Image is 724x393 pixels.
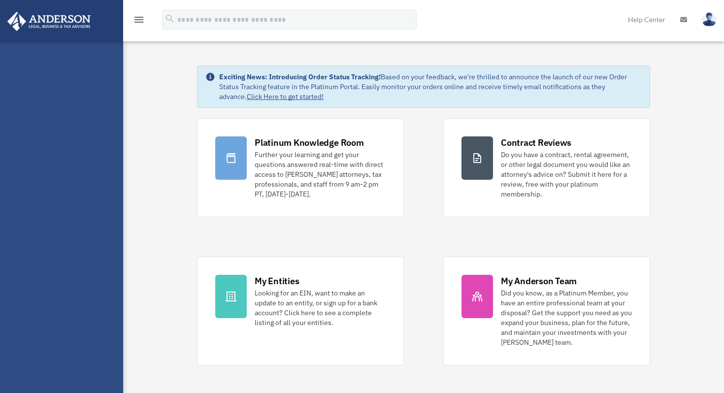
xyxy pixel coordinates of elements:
a: Platinum Knowledge Room Further your learning and get your questions answered real-time with dire... [197,118,404,217]
div: My Entities [255,275,299,287]
div: Based on your feedback, we're thrilled to announce the launch of our new Order Status Tracking fe... [219,72,642,101]
div: Did you know, as a Platinum Member, you have an entire professional team at your disposal? Get th... [501,288,632,347]
div: Looking for an EIN, want to make an update to an entity, or sign up for a bank account? Click her... [255,288,386,327]
div: My Anderson Team [501,275,577,287]
i: menu [133,14,145,26]
img: User Pic [702,12,717,27]
div: Further your learning and get your questions answered real-time with direct access to [PERSON_NAM... [255,150,386,199]
div: Platinum Knowledge Room [255,136,364,149]
img: Anderson Advisors Platinum Portal [4,12,94,31]
i: search [165,13,175,24]
a: menu [133,17,145,26]
div: Do you have a contract, rental agreement, or other legal document you would like an attorney's ad... [501,150,632,199]
a: Contract Reviews Do you have a contract, rental agreement, or other legal document you would like... [443,118,650,217]
a: My Anderson Team Did you know, as a Platinum Member, you have an entire professional team at your... [443,257,650,365]
div: Contract Reviews [501,136,571,149]
strong: Exciting News: Introducing Order Status Tracking! [219,72,381,81]
a: My Entities Looking for an EIN, want to make an update to an entity, or sign up for a bank accoun... [197,257,404,365]
a: Click Here to get started! [247,92,324,101]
